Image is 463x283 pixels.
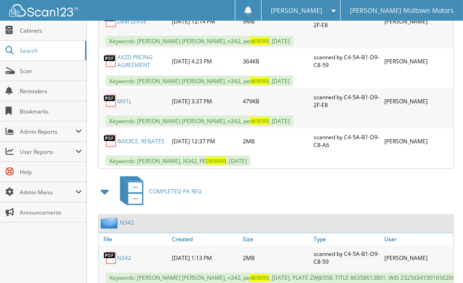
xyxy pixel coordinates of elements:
span: d69099 [250,37,269,45]
img: PDF.png [103,94,117,108]
div: [PERSON_NAME] [383,248,453,268]
div: scanned by C4-5A-B1-D9-2F-E8 [312,91,383,111]
span: Keywords: [PERSON_NAME] [PERSON_NAME], n342, pe , [DATE] [106,76,293,86]
img: folder2.png [101,217,120,229]
div: [DATE] 3:37 PM [170,91,240,111]
div: [DATE] 4:23 PM [170,51,240,71]
div: scanned by C4-5A-B1-D9-C8-59 [312,248,383,268]
span: Help [20,168,82,176]
div: [PERSON_NAME] [383,131,453,151]
a: AXZD PRCING AGREEMENT [117,53,167,69]
div: scanned by C4-5A-B1-D9-2F-E8 [312,11,383,31]
span: d69099 [250,117,269,125]
a: INVOICE, REBATES [117,137,165,145]
span: d69099 [250,77,269,85]
span: Cabinets [20,27,82,34]
a: N342 [120,219,134,227]
img: PDF.png [103,14,117,28]
a: Size [240,233,311,246]
span: [PERSON_NAME] [271,8,322,13]
div: scanned by C4-5A-B1-D9-C8-A6 [312,131,383,151]
div: 9MB [240,11,311,31]
a: File [99,233,170,246]
span: D69099 [206,157,226,165]
div: 2MB [240,248,311,268]
span: COMPLETED PA REG [149,188,202,196]
span: [PERSON_NAME] Midtown Motors [350,8,454,13]
div: [DATE] 12:37 PM [170,131,240,151]
div: [DATE] 12:14 PM [170,11,240,31]
a: Type [312,233,383,246]
span: Keywords: [PERSON_NAME] [PERSON_NAME], n342, pe , [DATE] [106,36,293,46]
span: Keywords: [PERSON_NAME] [PERSON_NAME], n342, pe , [DATE] [106,116,293,126]
span: d69099 [250,274,269,282]
a: Deal LEASE [117,17,147,25]
span: Admin Menu [20,188,75,196]
div: 364KB [240,51,311,71]
div: 2MB [240,131,311,151]
img: PDF.png [103,251,117,265]
a: Created [170,233,240,246]
a: MV1L [117,97,131,105]
span: Admin Reports [20,128,75,136]
div: [DATE] 1:13 PM [170,248,240,268]
span: Announcements [20,209,82,216]
a: COMPLETED PA REG [114,174,202,210]
span: Keywords: [PERSON_NAME], N342, PE , [DATE] [106,156,251,166]
div: [PERSON_NAME] [383,11,453,31]
span: Search [20,47,80,55]
span: Reminders [20,87,82,95]
div: scanned by C4-5A-B1-D9-C8-59 [312,51,383,71]
div: [PERSON_NAME] [383,51,453,71]
span: Scan [20,67,82,75]
div: 479KB [240,91,311,111]
img: PDF.png [103,134,117,148]
span: User Reports [20,148,75,156]
a: N342 [117,255,131,262]
img: scan123-logo-white.svg [9,4,78,17]
iframe: Chat Widget [417,239,463,283]
img: PDF.png [103,54,117,68]
a: User [383,233,453,246]
div: [PERSON_NAME] [383,91,453,111]
span: Bookmarks [20,108,82,115]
